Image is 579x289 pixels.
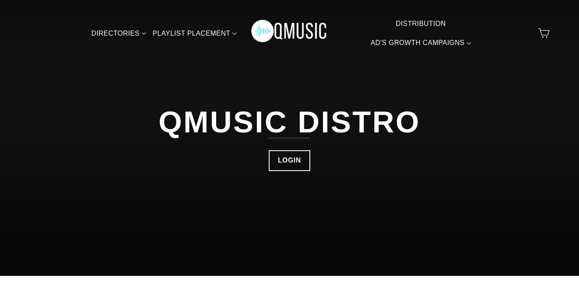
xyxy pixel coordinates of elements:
div: QMUSIC DISTRO [159,105,420,140]
a: DIRECTORIES [88,24,149,43]
img: Q Music Promotions [251,14,328,52]
a: DISTRIBUTION [392,14,449,34]
div: Primary [76,8,503,58]
a: LOGIN [269,150,311,171]
a: PLAYLIST PLACEMENT [149,24,240,43]
a: AD'S GROWTH CAMPAIGNS [367,33,474,53]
